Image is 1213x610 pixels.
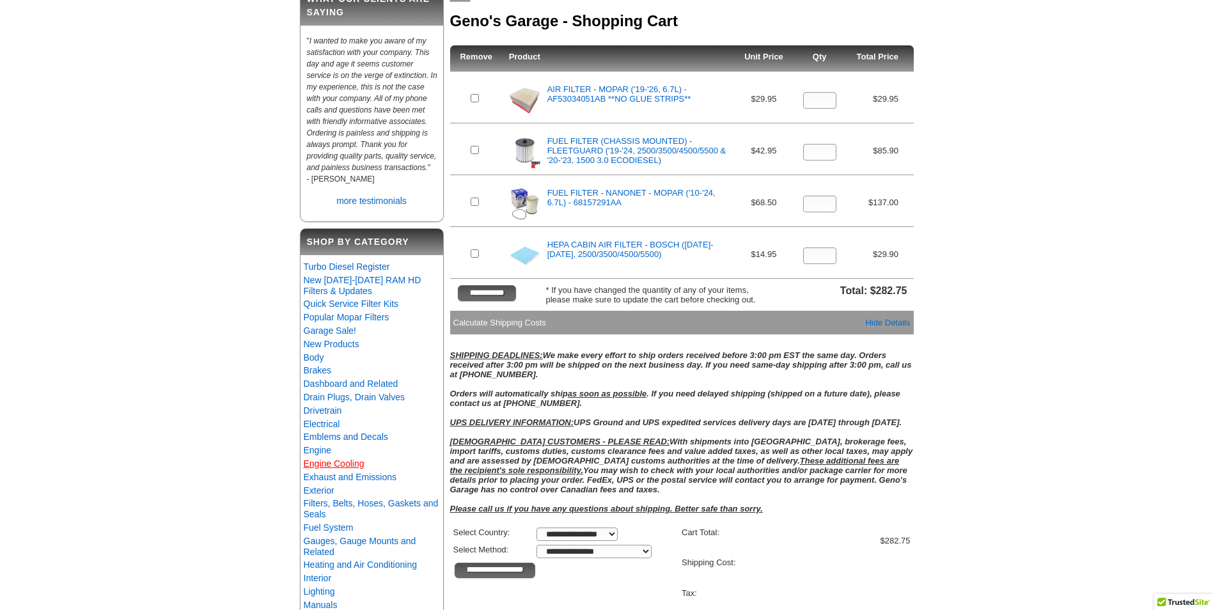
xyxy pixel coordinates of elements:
[304,339,359,349] a: New Products
[304,498,439,519] a: Filters, Belts, Hoses, Gaskets and Seals
[509,240,541,272] img: HEPA CABIN AIR FILTER - BOSCH (2010-2025, 2500/3500/4500/5500)
[304,536,416,557] a: Gauges, Gauge Mounts and Related
[682,588,758,598] label: Tax:
[304,432,388,442] a: Emblems and Decals
[737,139,790,165] li: $42.95
[849,88,902,113] li: $29.95
[849,139,902,165] li: $85.90
[547,84,691,104] a: AIR FILTER - MOPAR ('19-'26, 6.7L) - AF53034051AB **NO GLUE STRIPS**
[304,559,417,570] a: Heating and Air Conditioning
[568,389,647,398] u: as soon as possible
[450,418,574,427] u: UPS DELIVERY INFORMATION:
[453,318,682,327] div: Calculate Shipping Costs
[450,504,763,513] u: Please call us if you have any questions about shipping. Better safe than sorry.
[737,88,790,113] li: $29.95
[450,10,914,33] h1: Geno's Garage - Shopping Cart
[450,341,914,523] div: We make every effort to ship orders received before 3:00 pm EST the same day. Orders received aft...
[307,36,437,172] em: I wanted to make you aware of my satisfaction with your company. This day and age it seems custom...
[849,45,902,71] li: Total Price
[304,472,397,482] a: Exhaust and Emissions
[540,285,776,304] div: * If you have changed the quantity of any of your items, please make sure to update the cart befo...
[547,240,714,259] a: HEPA CABIN AIR FILTER - BOSCH ([DATE]-[DATE], 2500/3500/4500/5500)
[506,45,735,71] li: Product
[682,558,758,567] label: Shipping Cost:
[304,262,390,272] a: Turbo Diesel Register
[304,419,340,429] a: Electrical
[865,318,910,327] a: Hide Details
[304,312,389,322] a: Popular Mopar Filters
[450,437,670,446] u: [DEMOGRAPHIC_DATA] CUSTOMERS - PLEASE READ:
[450,350,543,360] u: SHIPPING DEADLINES:
[509,136,541,168] img: FUEL FILTER (CHASSIS MOUNTED) - FLEETGUARD ('19-'24, 2500/3500/4500/5500 & '20-'23, 1500 3.0 ECOD...
[304,586,335,597] a: Lighting
[304,522,354,533] a: Fuel System
[304,352,324,363] a: Body
[824,285,907,297] div: Total: $282.75
[301,32,443,191] div: " " - [PERSON_NAME]
[849,243,902,269] li: $29.90
[450,45,503,71] li: Remove
[793,45,846,71] li: Qty
[336,196,407,206] a: more testimonials
[547,136,726,165] a: FUEL FILTER (CHASSIS MOUNTED) - FLEETGUARD ('19-'24, 2500/3500/4500/5500 & '20-'23, 1500 3.0 ECOD...
[547,188,716,207] a: FUEL FILTER - NANONET - MOPAR ('10-'24, 6.7L) - 68157291AA
[737,191,790,217] li: $68.50
[453,545,530,554] label: Select Method:
[304,485,334,496] a: Exterior
[304,325,357,336] a: Garage Sale!
[304,392,405,402] a: Drain Plugs, Drain Valves
[737,243,790,269] li: $14.95
[304,365,332,375] a: Brakes
[304,299,399,309] a: Quick Service Filter Kits
[849,191,902,217] li: $137.00
[682,536,911,545] p: $282.75
[509,84,541,116] img: AIR FILTER - MOPAR ('19-'26, 6.7L) - AF53034051AB **NO GLUE STRIPS**
[304,405,342,416] a: Drivetrain
[304,275,421,296] a: New [DATE]-[DATE] RAM HD Filters & Updates
[509,188,541,220] img: FUEL FILTER - NANONET - MOPAR ('10-'24, 6.7L) - 68157291AA
[304,379,398,389] a: Dashboard and Related
[304,445,332,455] a: Engine
[453,528,530,537] label: Select Country:
[450,456,900,475] u: These additional fees are the recipient's sole responsibility.
[304,600,338,610] a: Manuals
[304,458,364,469] a: Engine Cooling
[737,45,790,71] li: Unit Price
[682,528,758,537] label: Cart Total:
[304,573,332,583] a: Interior
[301,229,443,255] h2: Shop By Category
